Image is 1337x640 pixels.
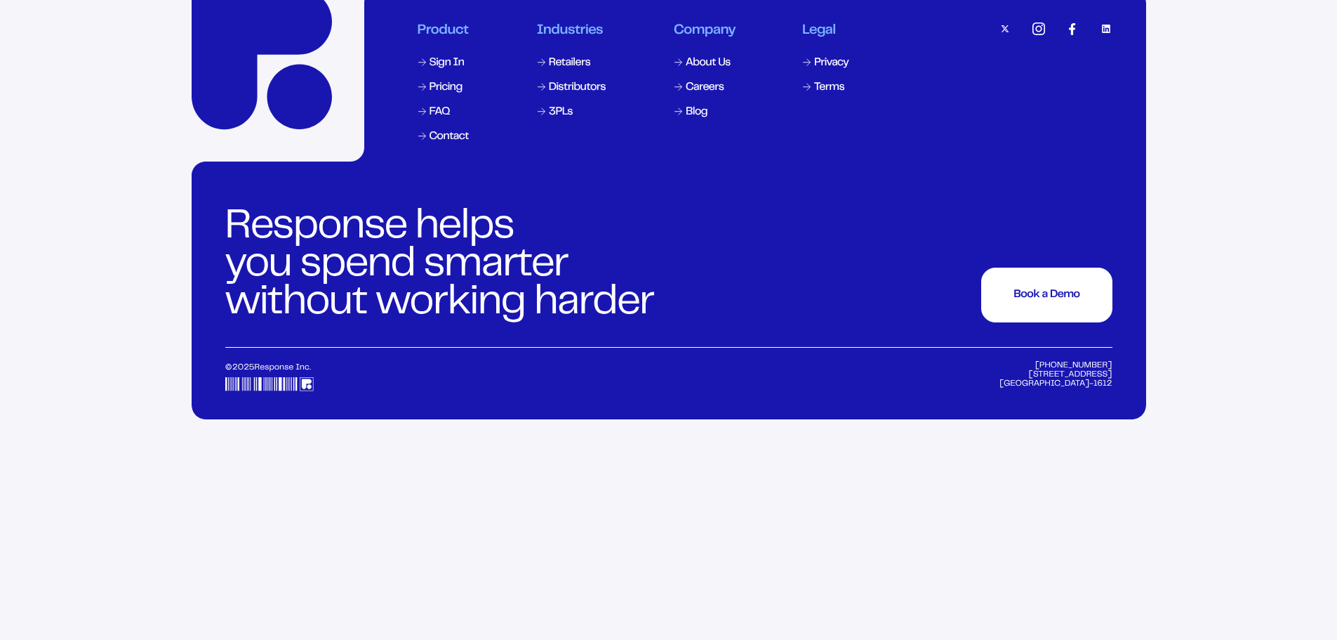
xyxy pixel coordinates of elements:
a: Pricing [416,79,472,96]
div: Company [674,22,736,39]
div: Pricing [430,82,463,93]
a: Sign In [416,55,472,72]
div: Retailers [549,58,590,69]
a: Blog [672,104,737,121]
div: Industries [537,22,607,39]
a: FAQ [416,104,472,121]
div: Sign In [430,58,465,69]
a: Retailers [536,55,608,72]
img: instagram [1032,22,1045,35]
div: Response helps you spend smarter without working harder [225,209,662,322]
a: 3PLs [536,104,608,121]
img: facebook [1066,22,1079,35]
a: Terms [801,79,851,96]
img: linkedin [1100,22,1112,35]
div: FAQ [430,107,450,118]
div: Legal [802,22,850,39]
div: Book a Demo [1013,289,1079,301]
div: 3PLs [549,107,573,118]
div: Product [418,22,470,39]
div: Distributors [549,82,606,93]
button: Book a DemoBook a DemoBook a DemoBook a DemoBook a DemoBook a Demo [981,268,1112,322]
a: Contact [416,129,472,145]
div: [PHONE_NUMBER] [STREET_ADDRESS] [GEOGRAPHIC_DATA]-1612 [999,362,1112,391]
div: About Us [686,58,731,69]
img: twitter [999,22,1011,35]
div: © 2025 Response Inc. [225,362,418,391]
div: Blog [686,107,707,118]
a: Careers [672,79,737,96]
div: Privacy [814,58,849,69]
div: Contact [430,131,469,143]
div: Terms [814,82,844,93]
a: About Us [672,55,737,72]
a: Privacy [801,55,851,72]
div: Careers [686,82,724,93]
a: Distributors [536,79,608,96]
